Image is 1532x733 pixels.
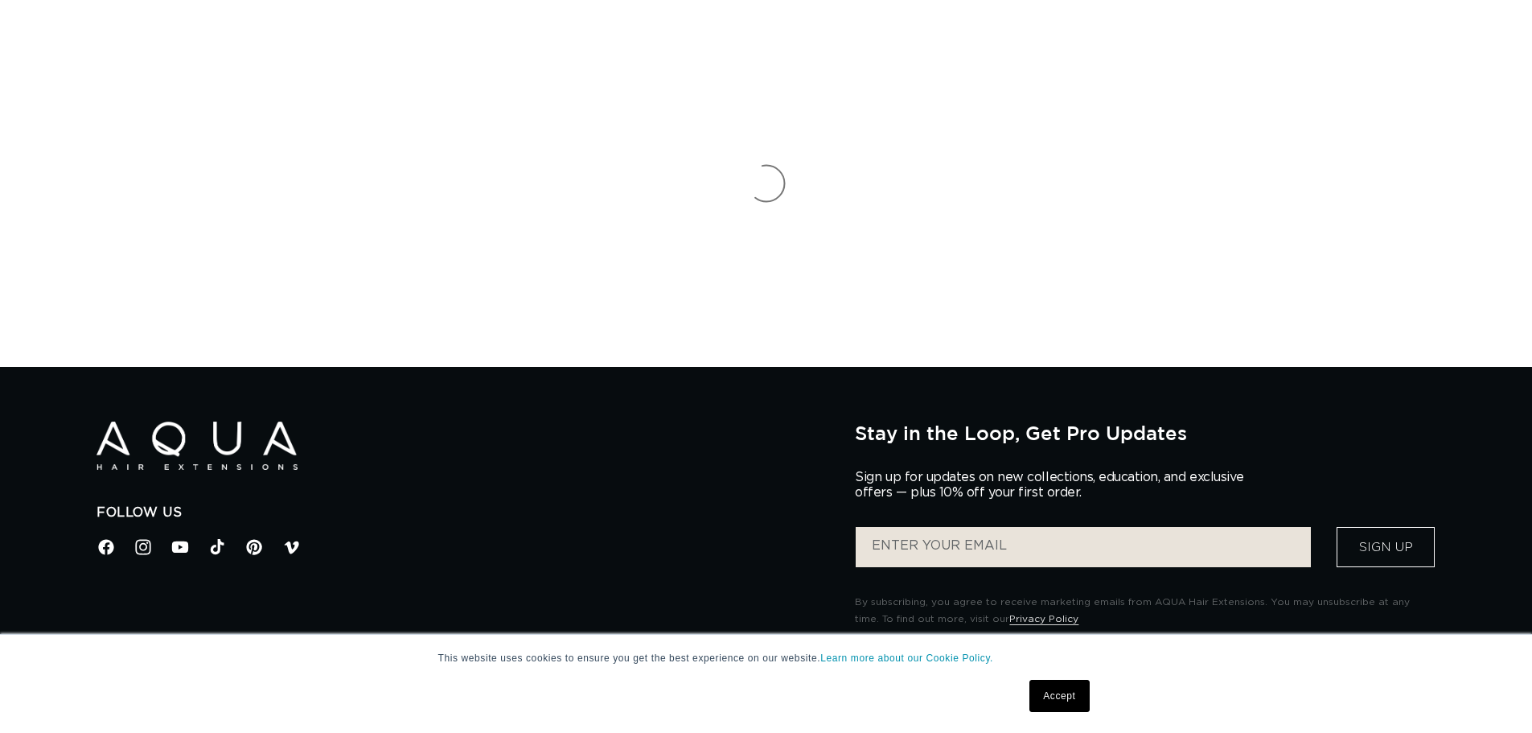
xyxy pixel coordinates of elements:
[855,422,1435,444] h2: Stay in the Loop, Get Pro Updates
[855,594,1435,628] p: By subscribing, you agree to receive marketing emails from AQUA Hair Extensions. You may unsubscr...
[438,651,1095,665] p: This website uses cookies to ensure you get the best experience on our website.
[97,422,298,471] img: Aqua Hair Extensions
[1337,527,1435,567] button: Sign Up
[97,504,831,521] h2: Follow Us
[856,527,1311,567] input: ENTER YOUR EMAIL
[1029,680,1089,712] a: Accept
[820,653,993,664] a: Learn more about our Cookie Policy.
[1009,614,1078,624] a: Privacy Policy
[855,470,1257,500] p: Sign up for updates on new collections, education, and exclusive offers — plus 10% off your first...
